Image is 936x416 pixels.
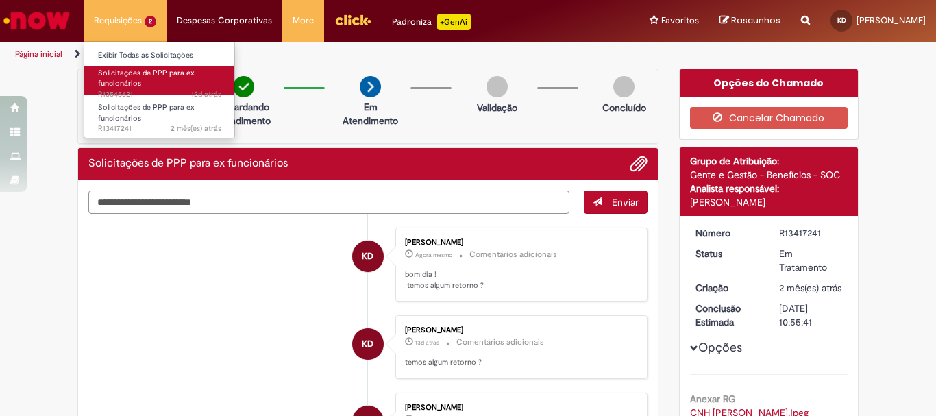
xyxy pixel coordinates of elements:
[690,107,848,129] button: Cancelar Chamado
[362,328,373,360] span: KD
[352,241,384,272] div: Kevin Rocha Dias
[630,155,648,173] button: Adicionar anexos
[690,154,848,168] div: Grupo de Atribuição:
[415,251,452,259] time: 29/09/2025 10:34:36
[857,14,926,26] span: [PERSON_NAME]
[613,76,635,97] img: img-circle-grey.png
[405,357,633,368] p: temos algum retorno ?
[405,326,633,334] div: [PERSON_NAME]
[84,66,235,95] a: Aberto R13545621 : Solicitações de PPP para ex funcionários
[84,100,235,130] a: Aberto R13417241 : Solicitações de PPP para ex funcionários
[719,14,780,27] a: Rascunhos
[171,123,221,134] span: 2 mês(es) atrás
[88,191,569,214] textarea: Digite sua mensagem aqui...
[731,14,780,27] span: Rascunhos
[293,14,314,27] span: More
[690,168,848,182] div: Gente e Gestão - Benefícios - SOC
[362,240,373,273] span: KD
[690,195,848,209] div: [PERSON_NAME]
[191,89,221,99] time: 18/09/2025 08:07:04
[779,281,843,295] div: 14/08/2025 11:39:49
[84,48,235,63] a: Exibir Todas as Solicitações
[779,302,843,329] div: [DATE] 10:55:41
[685,281,769,295] dt: Criação
[84,41,235,138] ul: Requisições
[779,226,843,240] div: R13417241
[477,101,517,114] p: Validação
[88,158,288,170] h2: Solicitações de PPP para ex funcionários Histórico de tíquete
[405,404,633,412] div: [PERSON_NAME]
[98,123,221,134] span: R13417241
[177,14,272,27] span: Despesas Corporativas
[437,14,471,30] p: +GenAi
[680,69,859,97] div: Opções do Chamado
[145,16,156,27] span: 2
[456,337,544,348] small: Comentários adicionais
[779,247,843,274] div: Em Tratamento
[469,249,557,260] small: Comentários adicionais
[98,89,221,100] span: R13545621
[171,123,221,134] time: 14/08/2025 11:39:50
[779,282,841,294] span: 2 mês(es) atrás
[210,100,277,127] p: Aguardando atendimento
[612,196,639,208] span: Enviar
[352,328,384,360] div: Kevin Rocha Dias
[405,269,633,291] p: bom dia ! temos algum retorno ?
[487,76,508,97] img: img-circle-grey.png
[405,238,633,247] div: [PERSON_NAME]
[415,251,452,259] span: Agora mesmo
[602,101,646,114] p: Concluído
[584,191,648,214] button: Enviar
[690,393,735,405] b: Anexar RG
[837,16,846,25] span: KD
[415,339,439,347] span: 13d atrás
[10,42,614,67] ul: Trilhas de página
[690,182,848,195] div: Analista responsável:
[233,76,254,97] img: check-circle-green.png
[94,14,142,27] span: Requisições
[685,226,769,240] dt: Número
[779,282,841,294] time: 14/08/2025 11:39:49
[1,7,72,34] img: ServiceNow
[98,102,195,123] span: Solicitações de PPP para ex funcionários
[337,100,404,127] p: Em Atendimento
[334,10,371,30] img: click_logo_yellow_360x200.png
[360,76,381,97] img: arrow-next.png
[415,339,439,347] time: 17/09/2025 10:17:53
[685,247,769,260] dt: Status
[661,14,699,27] span: Favoritos
[98,68,195,89] span: Solicitações de PPP para ex funcionários
[685,302,769,329] dt: Conclusão Estimada
[191,89,221,99] span: 12d atrás
[392,14,471,30] div: Padroniza
[15,49,62,60] a: Página inicial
